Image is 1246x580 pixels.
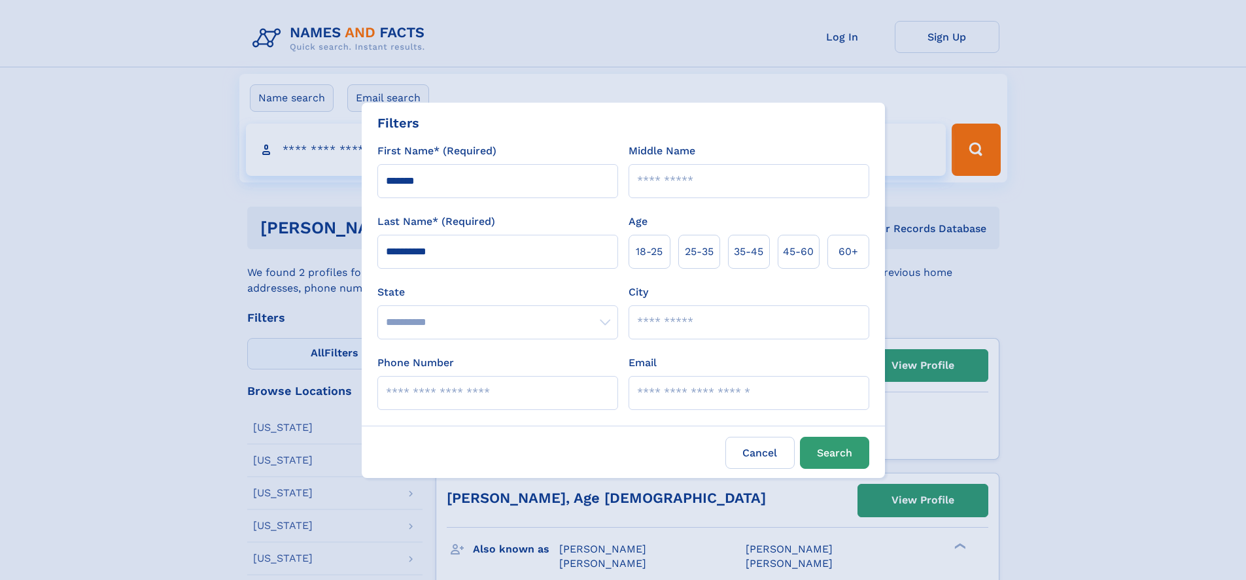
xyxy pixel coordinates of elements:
[783,244,814,260] span: 45‑60
[725,437,795,469] label: Cancel
[629,214,648,230] label: Age
[636,244,663,260] span: 18‑25
[629,355,657,371] label: Email
[377,284,618,300] label: State
[800,437,869,469] button: Search
[839,244,858,260] span: 60+
[685,244,714,260] span: 25‑35
[734,244,763,260] span: 35‑45
[629,284,648,300] label: City
[377,355,454,371] label: Phone Number
[377,113,419,133] div: Filters
[377,214,495,230] label: Last Name* (Required)
[629,143,695,159] label: Middle Name
[377,143,496,159] label: First Name* (Required)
